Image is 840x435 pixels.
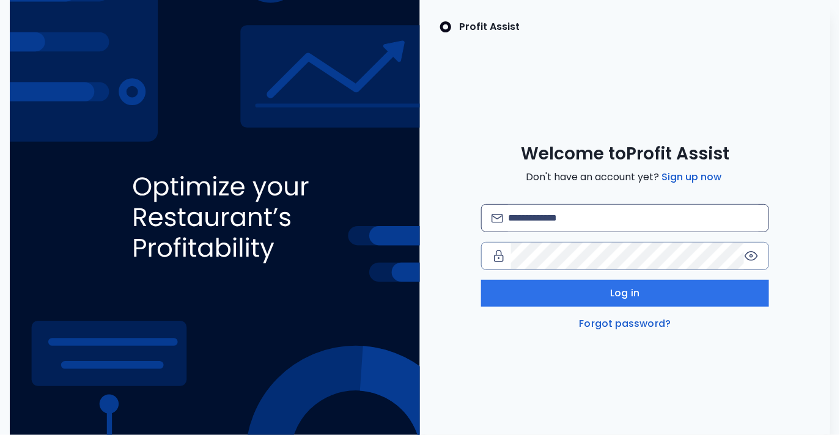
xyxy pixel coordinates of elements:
span: Log in [611,286,640,301]
p: Profit Assist [459,20,520,34]
img: SpotOn Logo [440,20,452,34]
img: email [492,214,503,223]
button: Log in [481,280,768,307]
a: Sign up now [659,170,724,185]
span: Welcome to Profit Assist [521,143,729,165]
a: Forgot password? [577,316,674,331]
span: Don't have an account yet? [526,170,724,185]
